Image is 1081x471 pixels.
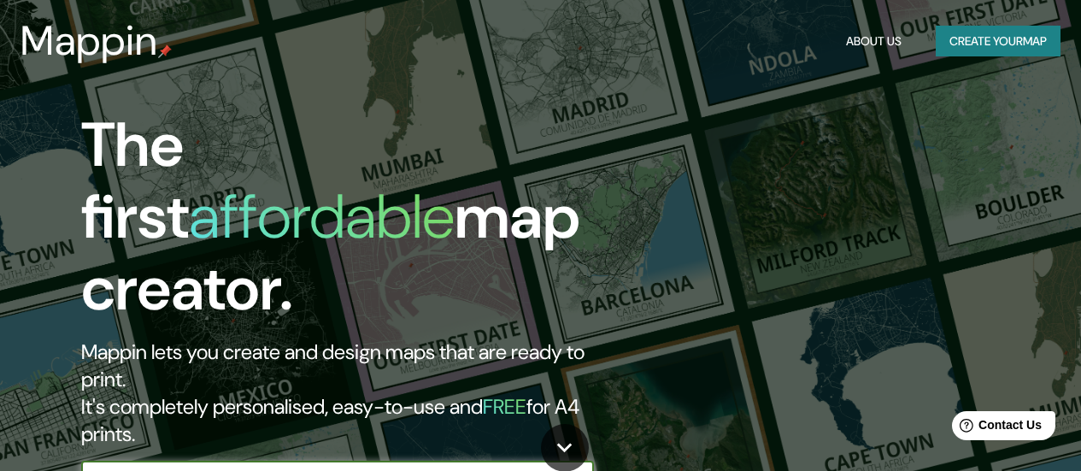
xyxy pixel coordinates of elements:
[81,109,622,339] h1: The first map creator.
[21,17,158,65] h3: Mappin
[81,339,622,448] h2: Mappin lets you create and design maps that are ready to print. It's completely personalised, eas...
[483,393,526,420] h5: FREE
[936,26,1060,57] button: Create yourmap
[158,44,172,58] img: mappin-pin
[189,177,455,256] h1: affordable
[839,26,908,57] button: About Us
[929,404,1062,452] iframe: Help widget launcher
